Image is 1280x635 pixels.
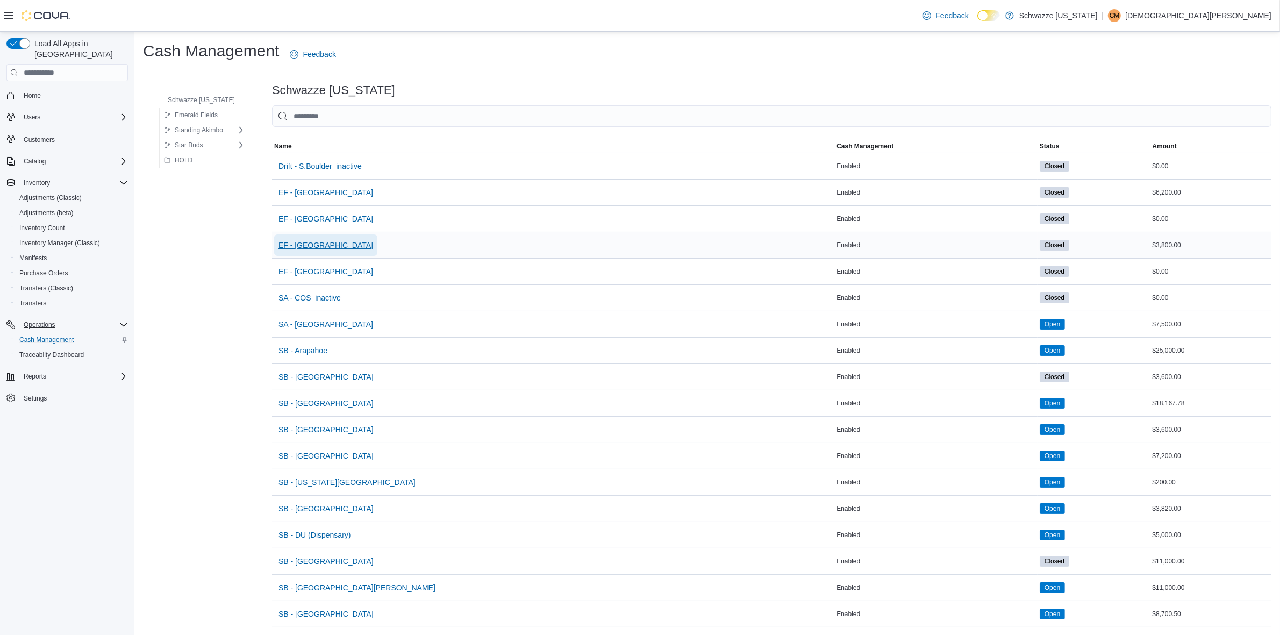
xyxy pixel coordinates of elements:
button: HOLD [160,154,197,167]
span: Closed [1040,240,1069,251]
div: $0.00 [1150,160,1271,173]
a: Home [19,89,45,102]
span: Inventory [24,179,50,187]
button: Reports [2,369,132,384]
span: Adjustments (Classic) [15,191,128,204]
span: SB - [GEOGRAPHIC_DATA][PERSON_NAME] [278,582,435,593]
button: Adjustments (beta) [11,205,132,220]
button: EF - [GEOGRAPHIC_DATA] [274,234,377,256]
button: SB - [GEOGRAPHIC_DATA] [274,393,378,414]
button: SB - [GEOGRAPHIC_DATA] [274,498,378,519]
input: Dark Mode [977,10,1000,22]
span: SB - DU (Dispensary) [278,530,351,540]
span: SB - [US_STATE][GEOGRAPHIC_DATA] [278,477,416,488]
span: Open [1045,346,1060,355]
a: Inventory Manager (Classic) [15,237,104,249]
div: Enabled [834,265,1038,278]
span: Standing Akimbo [175,126,223,134]
span: Users [24,113,40,122]
span: Closed [1045,240,1064,250]
div: $11,000.00 [1150,581,1271,594]
span: Catalog [19,155,128,168]
button: SA - COS_inactive [274,287,345,309]
div: $3,600.00 [1150,370,1271,383]
button: EF - [GEOGRAPHIC_DATA] [274,261,377,282]
div: Enabled [834,529,1038,541]
span: Settings [24,394,47,403]
span: Closed [1040,213,1069,224]
span: Open [1045,583,1060,593]
a: Purchase Orders [15,267,73,280]
span: Operations [24,320,55,329]
span: Open [1045,504,1060,513]
div: $0.00 [1150,291,1271,304]
span: Open [1040,398,1065,409]
span: Closed [1040,187,1069,198]
button: Settings [2,390,132,406]
span: EF - [GEOGRAPHIC_DATA] [278,266,373,277]
span: Purchase Orders [15,267,128,280]
span: Open [1040,582,1065,593]
button: Users [19,111,45,124]
button: SB - [GEOGRAPHIC_DATA] [274,551,378,572]
div: Enabled [834,476,1038,489]
button: SB - DU (Dispensary) [274,524,355,546]
span: Operations [19,318,128,331]
button: SA - [GEOGRAPHIC_DATA] [274,313,377,335]
button: Catalog [19,155,50,168]
div: $3,600.00 [1150,423,1271,436]
button: SB - [GEOGRAPHIC_DATA] [274,366,378,388]
span: Closed [1040,372,1069,382]
a: Cash Management [15,333,78,346]
span: Adjustments (beta) [15,206,128,219]
span: Status [1040,142,1060,151]
button: Adjustments (Classic) [11,190,132,205]
span: Settings [19,391,128,405]
button: SB - Arapahoe [274,340,332,361]
span: Inventory Manager (Classic) [15,237,128,249]
button: Schwazze [US_STATE] [153,94,239,106]
span: SA - [GEOGRAPHIC_DATA] [278,319,373,330]
button: Transfers (Classic) [11,281,132,296]
div: Enabled [834,344,1038,357]
span: Users [19,111,128,124]
button: Inventory Manager (Classic) [11,236,132,251]
button: EF - [GEOGRAPHIC_DATA] [274,182,377,203]
div: $3,800.00 [1150,239,1271,252]
div: $7,500.00 [1150,318,1271,331]
input: This is a search bar. As you type, the results lower in the page will automatically filter. [272,105,1271,127]
span: EF - [GEOGRAPHIC_DATA] [278,213,373,224]
span: Open [1040,503,1065,514]
div: Enabled [834,186,1038,199]
span: Load All Apps in [GEOGRAPHIC_DATA] [30,38,128,60]
span: CM [1110,9,1120,22]
a: Traceabilty Dashboard [15,348,88,361]
a: Feedback [918,5,972,26]
nav: Complex example [6,83,128,434]
span: Traceabilty Dashboard [15,348,128,361]
span: Manifests [15,252,128,265]
span: Feedback [935,10,968,21]
span: Open [1045,451,1060,461]
span: Cash Management [15,333,128,346]
span: Open [1040,451,1065,461]
span: Open [1040,424,1065,435]
span: SB - [GEOGRAPHIC_DATA] [278,556,374,567]
span: Cash Management [19,336,74,344]
p: | [1102,9,1104,22]
button: Emerald Fields [160,109,222,122]
div: Enabled [834,370,1038,383]
button: Amount [1150,140,1271,153]
button: Reports [19,370,51,383]
button: Home [2,88,132,103]
div: $11,000.00 [1150,555,1271,568]
button: EF - [GEOGRAPHIC_DATA] [274,208,377,230]
span: SB - [GEOGRAPHIC_DATA] [278,372,374,382]
span: Open [1040,530,1065,540]
button: Operations [19,318,60,331]
div: Enabled [834,160,1038,173]
span: Open [1045,319,1060,329]
span: Customers [19,132,128,146]
p: [DEMOGRAPHIC_DATA][PERSON_NAME] [1125,9,1271,22]
button: Status [1038,140,1150,153]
